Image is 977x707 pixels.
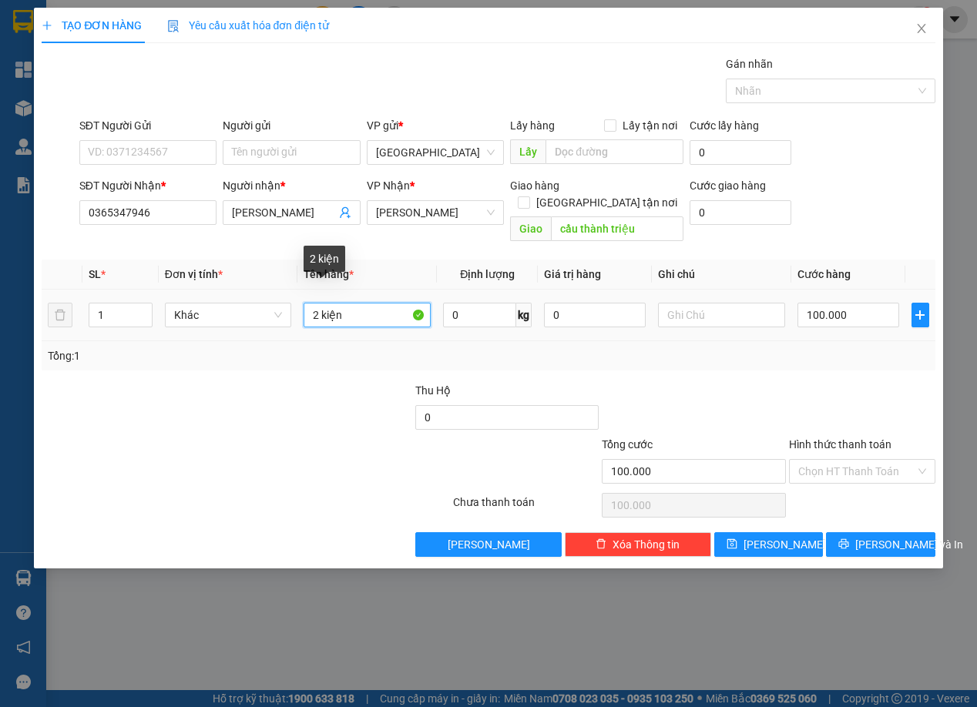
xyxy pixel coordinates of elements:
[448,536,530,553] span: [PERSON_NAME]
[797,268,851,280] span: Cước hàng
[460,268,515,280] span: Định lượng
[838,538,849,551] span: printer
[596,538,606,551] span: delete
[510,179,559,192] span: Giao hàng
[652,260,791,290] th: Ghi chú
[658,303,785,327] input: Ghi Chú
[304,246,345,272] div: 2 kiện
[165,268,223,280] span: Đơn vị tính
[551,216,683,241] input: Dọc đường
[690,119,759,132] label: Cước lấy hàng
[367,117,504,134] div: VP gửi
[367,179,410,192] span: VP Nhận
[516,303,532,327] span: kg
[79,117,217,134] div: SĐT Người Gửi
[690,140,791,165] input: Cước lấy hàng
[565,532,711,557] button: deleteXóa Thông tin
[223,117,360,134] div: Người gửi
[376,141,495,164] span: Sài Gòn
[79,177,217,194] div: SĐT Người Nhận
[376,201,495,224] span: Tiên Thuỷ
[714,532,823,557] button: save[PERSON_NAME]
[42,19,142,32] span: TẠO ĐƠN HÀNG
[912,303,929,327] button: plus
[167,20,180,32] img: icon
[452,494,601,521] div: Chưa thanh toán
[690,200,791,225] input: Cước giao hàng
[48,303,72,327] button: delete
[546,139,683,164] input: Dọc đường
[726,58,773,70] label: Gán nhãn
[167,19,330,32] span: Yêu cầu xuất hóa đơn điện tử
[510,119,555,132] span: Lấy hàng
[415,384,451,397] span: Thu Hộ
[339,206,351,219] span: user-add
[544,268,601,280] span: Giá trị hàng
[613,536,680,553] span: Xóa Thông tin
[616,117,683,134] span: Lấy tận nơi
[510,216,551,241] span: Giao
[915,22,928,35] span: close
[789,438,891,451] label: Hình thức thanh toán
[544,303,646,327] input: 0
[530,194,683,211] span: [GEOGRAPHIC_DATA] tận nơi
[912,309,928,321] span: plus
[174,303,283,327] span: Khác
[304,303,431,327] input: VD: Bàn, Ghế
[727,538,737,551] span: save
[826,532,935,557] button: printer[PERSON_NAME] và In
[89,268,101,280] span: SL
[48,347,378,364] div: Tổng: 1
[690,179,766,192] label: Cước giao hàng
[223,177,360,194] div: Người nhận
[744,536,826,553] span: [PERSON_NAME]
[415,532,562,557] button: [PERSON_NAME]
[855,536,963,553] span: [PERSON_NAME] và In
[42,20,52,31] span: plus
[900,8,943,51] button: Close
[510,139,546,164] span: Lấy
[602,438,653,451] span: Tổng cước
